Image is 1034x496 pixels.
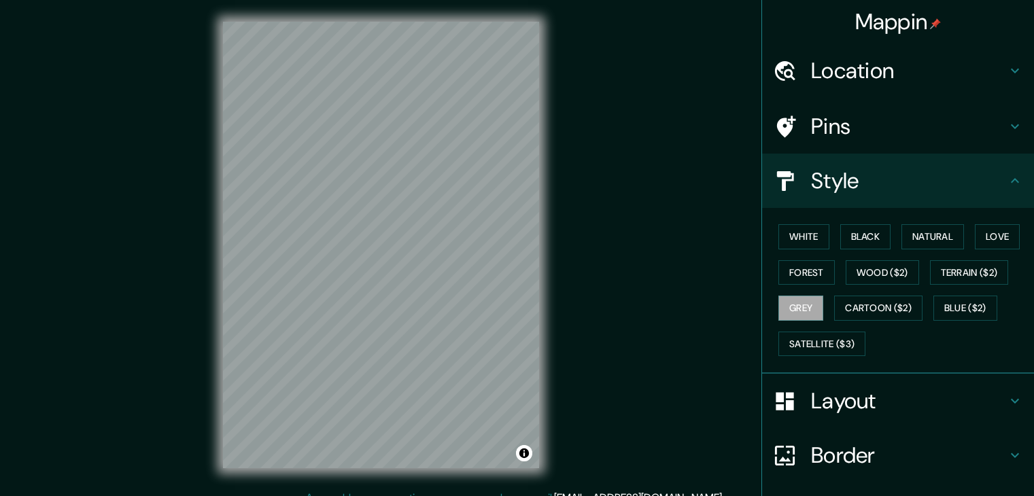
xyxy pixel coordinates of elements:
[516,445,532,461] button: Toggle attribution
[811,57,1007,84] h4: Location
[811,442,1007,469] h4: Border
[778,224,829,249] button: White
[840,224,891,249] button: Black
[762,43,1034,98] div: Location
[762,99,1034,154] div: Pins
[975,224,1020,249] button: Love
[223,22,539,468] canvas: Map
[778,296,823,321] button: Grey
[778,260,835,285] button: Forest
[930,260,1009,285] button: Terrain ($2)
[778,332,865,357] button: Satellite ($3)
[762,154,1034,208] div: Style
[762,428,1034,482] div: Border
[811,167,1007,194] h4: Style
[811,113,1007,140] h4: Pins
[762,374,1034,428] div: Layout
[834,296,923,321] button: Cartoon ($2)
[901,224,964,249] button: Natural
[855,8,942,35] h4: Mappin
[933,296,997,321] button: Blue ($2)
[913,443,1019,481] iframe: Help widget launcher
[846,260,919,285] button: Wood ($2)
[930,18,941,29] img: pin-icon.png
[811,387,1007,414] h4: Layout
